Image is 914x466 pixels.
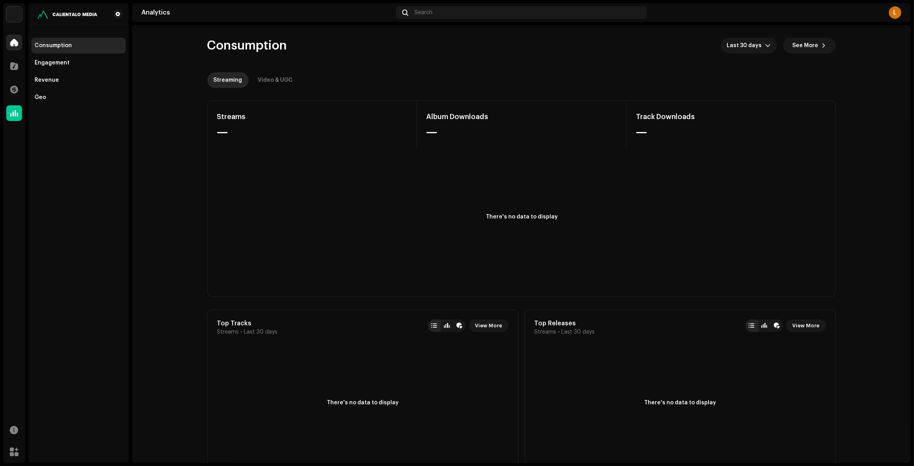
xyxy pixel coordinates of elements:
span: Last 30 days [244,329,278,335]
span: View More [793,318,820,334]
text: There's no data to display [486,215,558,220]
span: Last 30 days [562,329,595,335]
div: Revenue [35,77,59,83]
div: Video & UGC [258,72,293,88]
span: See More [793,38,819,53]
span: • [241,329,243,335]
div: Streaming [214,72,242,88]
span: Streams [217,329,239,335]
div: Geo [35,94,46,101]
span: There's no data to display [327,399,399,407]
img: 7febf078-6aff-4fe0-b3ac-5fa913fd5324 [35,9,101,19]
div: Top Releases [535,319,595,327]
div: Top Tracks [217,319,278,327]
button: View More [469,319,509,332]
span: Consumption [207,38,287,53]
button: View More [786,319,826,332]
re-m-nav-item: Geo [31,90,126,105]
span: • [558,329,560,335]
div: L [889,6,901,19]
div: Consumption [35,42,72,49]
re-m-nav-item: Revenue [31,72,126,88]
span: View More [475,318,502,334]
re-m-nav-item: Consumption [31,38,126,53]
img: 4d5a508c-c80f-4d99-b7fb-82554657661d [6,6,22,22]
div: Analytics [141,9,393,16]
span: Search [414,9,432,16]
button: See More [783,38,836,53]
span: Streams [535,329,557,335]
span: There's no data to display [644,399,716,407]
div: Engagement [35,60,70,66]
re-m-nav-item: Engagement [31,55,126,71]
div: dropdown trigger [765,38,771,53]
span: Last 30 days [727,38,765,53]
